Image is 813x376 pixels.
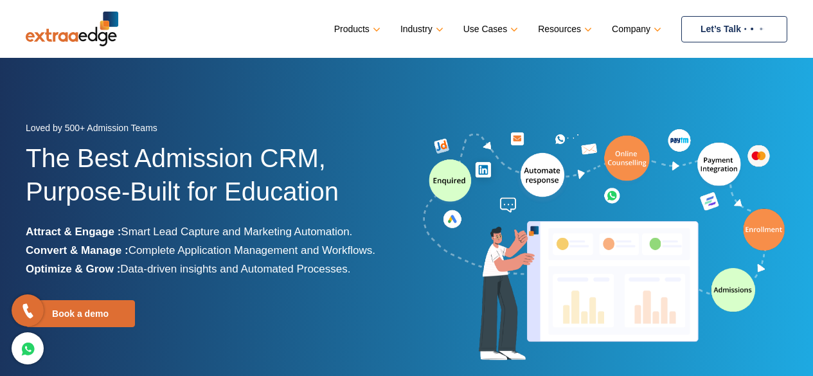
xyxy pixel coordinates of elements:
[26,300,135,327] a: Book a demo
[26,141,397,222] h1: The Best Admission CRM, Purpose-Built for Education
[400,20,441,39] a: Industry
[26,244,129,256] b: Convert & Manage :
[26,119,397,141] div: Loved by 500+ Admission Teams
[121,226,352,238] span: Smart Lead Capture and Marketing Automation.
[26,263,120,275] b: Optimize & Grow :
[612,20,659,39] a: Company
[681,16,787,42] a: Let’s Talk
[129,244,375,256] span: Complete Application Management and Workflows.
[26,226,121,238] b: Attract & Engage :
[538,20,589,39] a: Resources
[463,20,515,39] a: Use Cases
[120,263,350,275] span: Data-driven insights and Automated Processes.
[334,20,378,39] a: Products
[421,126,787,366] img: admission-software-home-page-header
